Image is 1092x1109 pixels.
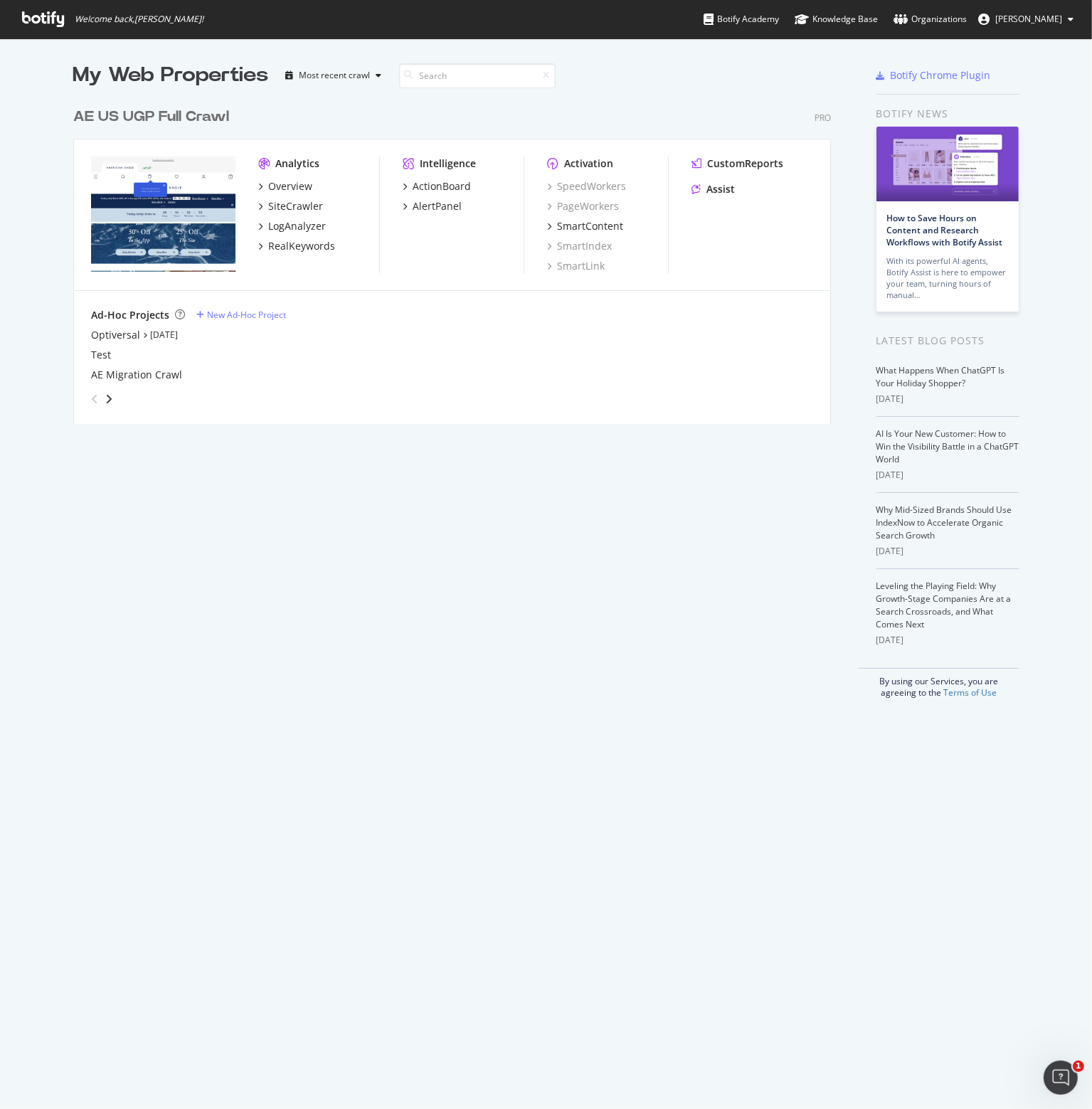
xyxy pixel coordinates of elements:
a: AlertPanel [403,199,462,213]
a: AE US UGP Full Crawl [73,107,235,127]
a: What Happens When ChatGPT Is Your Holiday Shopper? [876,364,1005,389]
a: New Ad-Hoc Project [196,309,286,321]
a: PageWorkers [547,199,619,213]
div: ActionBoard [413,179,471,193]
div: My Web Properties [73,61,269,90]
a: AI Is Your New Customer: How to Win the Visibility Battle in a ChatGPT World [876,428,1019,465]
div: Knowledge Base [795,12,878,26]
button: Most recent crawl [280,64,388,87]
div: Latest Blog Posts [876,333,1019,349]
a: SpeedWorkers [547,179,626,193]
input: Search [399,63,556,88]
div: Intelligence [420,156,476,171]
div: Ad-Hoc Projects [91,308,169,322]
div: AlertPanel [413,199,462,213]
a: CustomReports [691,156,783,171]
div: Botify news [876,106,1019,122]
a: SmartContent [547,219,623,233]
img: How to Save Hours on Content and Research Workflows with Botify Assist [876,127,1019,201]
div: [DATE] [876,469,1019,482]
span: 1 [1073,1061,1084,1072]
span: Eric Hammond [995,13,1062,25]
a: How to Save Hours on Content and Research Workflows with Botify Assist [887,212,1003,248]
div: [DATE] [876,634,1019,647]
div: Organizations [894,12,967,26]
div: CustomReports [707,156,783,171]
div: Pro [815,112,831,124]
a: Overview [258,179,312,193]
div: Overview [268,179,312,193]
div: SiteCrawler [268,199,323,213]
a: Botify Chrome Plugin [876,68,991,83]
a: SiteCrawler [258,199,323,213]
div: By using our Services, you are agreeing to the [859,668,1019,699]
div: Analytics [275,156,319,171]
a: RealKeywords [258,239,335,253]
a: Optiversal [91,328,140,342]
a: Terms of Use [943,686,997,699]
div: LogAnalyzer [268,219,326,233]
div: Botify Chrome Plugin [891,68,991,83]
div: [DATE] [876,545,1019,558]
a: Why Mid-Sized Brands Should Use IndexNow to Accelerate Organic Search Growth [876,504,1012,541]
div: angle-left [85,388,104,410]
a: Test [91,348,111,362]
div: grid [73,90,842,424]
div: With its powerful AI agents, Botify Assist is here to empower your team, turning hours of manual… [887,255,1008,301]
a: SmartLink [547,259,605,273]
a: AE Migration Crawl [91,368,182,382]
div: RealKeywords [268,239,335,253]
div: Botify Academy [704,12,779,26]
a: [DATE] [150,329,178,341]
div: Most recent crawl [299,71,371,80]
div: New Ad-Hoc Project [207,309,286,321]
div: Activation [564,156,613,171]
a: LogAnalyzer [258,219,326,233]
div: Assist [706,182,735,196]
span: Welcome back, [PERSON_NAME] ! [75,14,203,25]
div: angle-right [104,392,114,406]
div: [DATE] [876,393,1019,405]
div: SmartContent [557,219,623,233]
a: SmartIndex [547,239,612,253]
button: [PERSON_NAME] [967,8,1085,31]
iframe: Intercom live chat [1044,1061,1078,1095]
a: Leveling the Playing Field: Why Growth-Stage Companies Are at a Search Crossroads, and What Comes... [876,580,1012,630]
a: ActionBoard [403,179,471,193]
img: www.ae.com [91,156,235,272]
a: Assist [691,182,735,196]
div: AE US UGP Full Crawl [73,107,229,127]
